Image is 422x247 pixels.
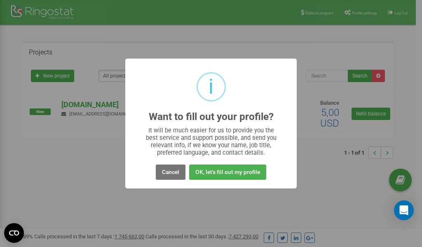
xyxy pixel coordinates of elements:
div: It will be much easier for us to provide you the best service and support possible, and send you ... [142,127,281,156]
h2: Want to fill out your profile? [149,111,274,122]
button: Cancel [156,165,185,180]
button: OK, let's fill out my profile [189,165,266,180]
div: Open Intercom Messenger [394,200,414,220]
div: i [209,73,213,100]
button: Open CMP widget [4,223,24,243]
